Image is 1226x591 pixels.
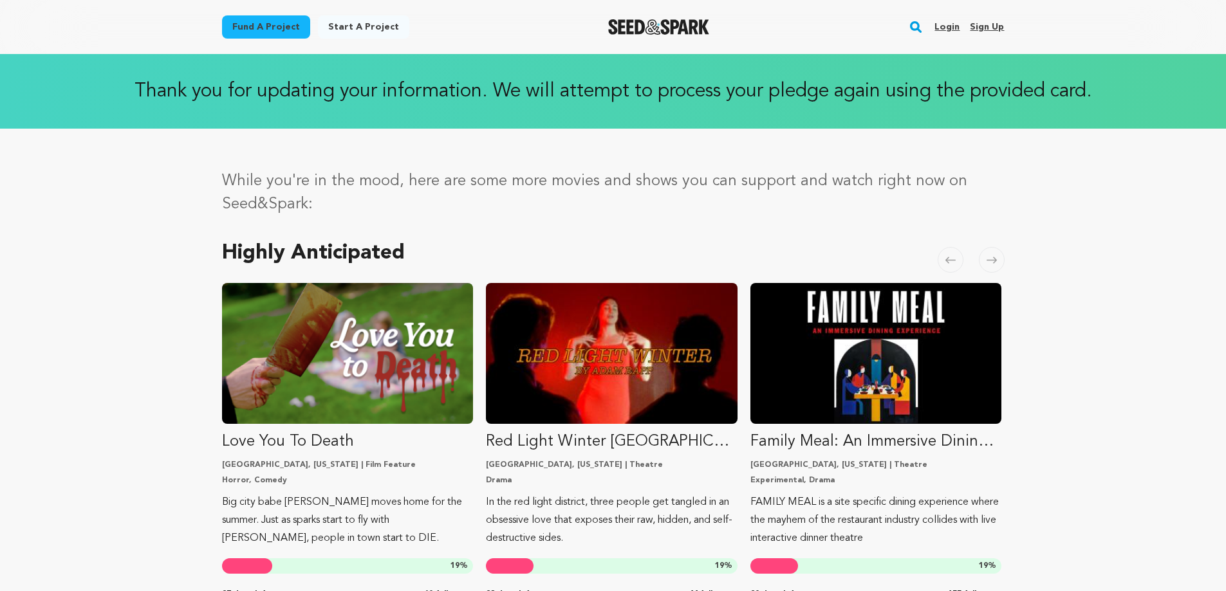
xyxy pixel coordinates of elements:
[318,15,409,39] a: Start a project
[222,460,474,470] p: [GEOGRAPHIC_DATA], [US_STATE] | Film Feature
[450,562,460,570] span: 19
[750,460,1002,470] p: [GEOGRAPHIC_DATA], [US_STATE] | Theatre
[450,561,468,571] span: %
[486,283,738,547] a: Fund Red Light Winter Los Angeles
[970,17,1004,37] a: Sign up
[486,493,738,547] p: In the red light district, three people get tangled in an obsessive love that exposes their raw, ...
[222,15,310,39] a: Fund a project
[715,562,724,570] span: 19
[222,432,474,452] p: Love You To Death
[750,493,1002,547] p: FAMILY MEAL is a site specific dining experience where the mayhem of the restaurant industry coll...
[934,17,960,37] a: Login
[222,493,474,547] p: Big city babe [PERSON_NAME] moves home for the summer. Just as sparks start to fly with [PERSON_N...
[979,561,996,571] span: %
[486,460,738,470] p: [GEOGRAPHIC_DATA], [US_STATE] | Theatre
[715,561,732,571] span: %
[13,80,1213,103] p: Thank you for updating your information. We will attempt to process your pledge again using the p...
[750,283,1002,547] a: Fund Family Meal: An Immersive Dining Experience
[222,283,474,547] a: Fund Love You To Death
[222,475,474,486] p: Horror, Comedy
[608,19,709,35] img: Seed&Spark Logo Dark Mode
[222,244,405,262] h2: Highly Anticipated
[608,19,709,35] a: Seed&Spark Homepage
[486,475,738,486] p: Drama
[750,432,1002,452] p: Family Meal: An Immersive Dining Experience
[486,432,738,452] p: Red Light Winter [GEOGRAPHIC_DATA]
[979,562,988,570] span: 19
[750,475,1002,486] p: Experimental, Drama
[222,170,1005,216] p: While you're in the mood, here are some more movies and shows you can support and watch right now...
